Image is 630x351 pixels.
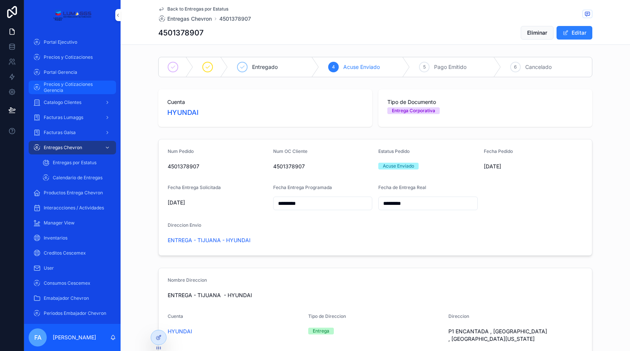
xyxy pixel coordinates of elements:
span: 4 [332,64,335,70]
a: Productos Entrega Chevron [29,186,116,200]
a: Creditos Cescemex [29,246,116,260]
span: Num Pedido [168,148,194,154]
span: Back to Entregas por Estatus [167,6,228,12]
span: Entregado [252,63,278,71]
span: Emabajador Chevron [44,295,89,301]
a: Emabajador Chevron [29,291,116,305]
a: 4501378907 [219,15,251,23]
a: Periodos Embajador Chevron [29,307,116,320]
div: scrollable content [24,30,121,324]
span: Entregas Chevron [167,15,212,23]
span: Calendario de Entregas [53,175,102,181]
button: Eliminar [521,26,554,40]
span: Fecha Pedido [484,148,513,154]
span: Direccion [448,313,469,319]
span: ENTREGA - TIJUANA - HYUNDAI [168,291,583,299]
span: [DATE] [484,163,583,170]
span: Entregas Chevron [44,145,82,151]
span: P1 ENCANTADA , [GEOGRAPHIC_DATA] , [GEOGRAPHIC_DATA][US_STATE] [448,328,583,343]
a: Back to Entregas por Estatus [158,6,228,12]
a: Entregas Chevron [29,141,116,154]
span: Entregas por Estatus [53,160,96,166]
span: Catalogo Clientes [44,99,81,105]
span: 4501378907 [273,163,373,170]
span: 6 [514,64,517,70]
span: 5 [423,64,426,70]
span: Direccion Envio [168,222,201,228]
span: Interaccciones / Actividades [44,205,104,211]
span: Inventarios [44,235,67,241]
span: Cuenta [167,98,363,106]
span: Tipo de Direccion [308,313,346,319]
h1: 4501378907 [158,27,203,38]
span: Facturas Galsa [44,130,76,136]
span: Portal Gerencia [44,69,77,75]
a: Entregas Chevron [158,15,212,23]
span: Tipo de Documento [387,98,583,106]
span: Productos Entrega Chevron [44,190,103,196]
a: Interaccciones / Actividades [29,201,116,215]
a: Entregas por Estatus [38,156,116,169]
a: Portal Gerencia [29,66,116,79]
a: Catalogo Clientes [29,96,116,109]
a: HYUNDAI [167,107,199,118]
a: Manager View [29,216,116,230]
span: Cuenta [168,313,183,319]
span: Manager View [44,220,75,226]
a: Facturas Lumaggs [29,111,116,124]
a: User [29,261,116,275]
span: [DATE] [168,199,267,206]
span: FA [34,333,41,342]
span: Portal Ejecutivo [44,39,77,45]
span: Periodos Embajador Chevron [44,310,106,316]
span: Precios y Cotizaciones [44,54,93,60]
span: Pago Emitido [434,63,466,71]
div: Acuse Enviado [383,163,414,169]
a: Consumos Cescemex [29,276,116,290]
span: Num OC Cliente [273,148,307,154]
a: HYUNDAI [168,328,192,335]
span: Fecha Entrega Solicitada [168,185,221,190]
span: Fecha de Entrega Real [378,185,426,190]
a: Calendario de Entregas [38,171,116,185]
span: Estatus Pedido [378,148,410,154]
div: Entrega Corporativa [392,107,435,114]
span: Fecha Entrega Programada [273,185,332,190]
span: Cancelado [525,63,552,71]
a: Inventarios [29,231,116,245]
a: Precios y Cotizaciones [29,50,116,64]
a: Precios y Cotizaciones Gerencia [29,81,116,94]
span: Facturas Lumaggs [44,114,83,121]
div: Entrega [313,328,329,334]
span: Eliminar [527,29,547,37]
span: Precios y Cotizaciones Gerencia [44,81,109,93]
span: Acuse Enviado [343,63,380,71]
span: Creditos Cescemex [44,250,86,256]
span: User [44,265,54,271]
a: Portal Ejecutivo [29,35,116,49]
a: Facturas Galsa [29,126,116,139]
span: 4501378907 [168,163,267,170]
span: Nombre Direccion [168,277,207,283]
button: Editar [557,26,592,40]
img: App logo [53,9,91,21]
p: [PERSON_NAME] [53,334,96,341]
a: ENTREGA - TIJUANA - HYUNDAI [168,237,251,244]
span: Consumos Cescemex [44,280,90,286]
